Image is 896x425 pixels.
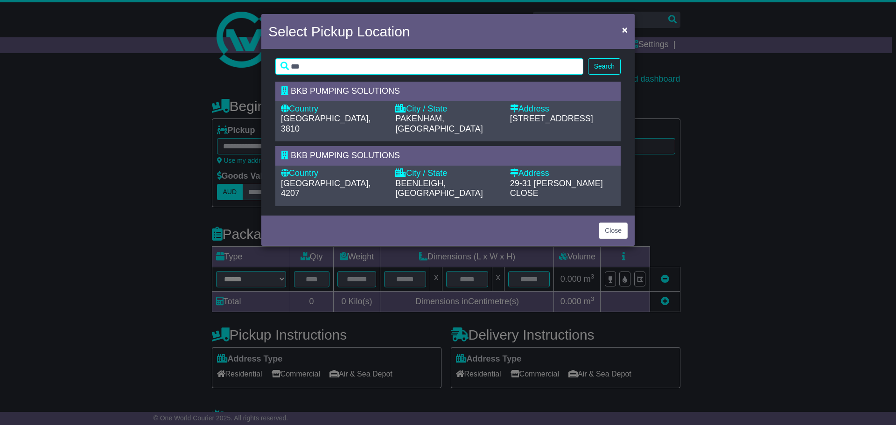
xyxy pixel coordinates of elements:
span: BKB PUMPING SOLUTIONS [291,86,400,96]
span: BKB PUMPING SOLUTIONS [291,151,400,160]
div: City / State [395,168,500,179]
div: Country [281,168,386,179]
button: Close [617,20,632,39]
div: Address [510,104,615,114]
div: Country [281,104,386,114]
span: PAKENHAM, [GEOGRAPHIC_DATA] [395,114,483,133]
button: Search [588,58,621,75]
div: Address [510,168,615,179]
span: 29-31 [PERSON_NAME] CLOSE [510,179,603,198]
span: [GEOGRAPHIC_DATA], 3810 [281,114,371,133]
span: [GEOGRAPHIC_DATA], 4207 [281,179,371,198]
h4: Select Pickup Location [268,21,410,42]
span: BEENLEIGH, [GEOGRAPHIC_DATA] [395,179,483,198]
button: Close [599,223,628,239]
div: City / State [395,104,500,114]
span: [STREET_ADDRESS] [510,114,593,123]
span: × [622,24,628,35]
